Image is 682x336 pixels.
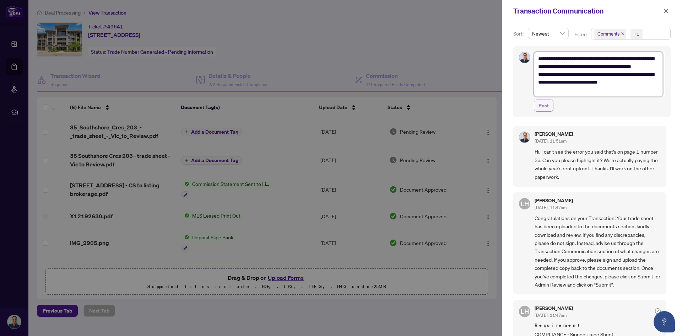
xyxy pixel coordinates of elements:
[521,199,529,209] span: LH
[535,313,567,318] span: [DATE], 11:47am
[535,198,573,203] h5: [PERSON_NAME]
[654,311,675,332] button: Open asap
[535,148,661,181] span: Hi, I can't see the error you said that's on page 1 number 3a. Can you please highlight it? We're...
[535,306,573,311] h5: [PERSON_NAME]
[535,322,661,329] span: Requirement
[535,214,661,289] span: Congratulations on your Transaction! Your trade sheet has been uploaded to the documents section,...
[513,30,525,38] p: Sort:
[574,31,588,38] p: Filter:
[597,30,619,37] span: Comments
[535,205,567,210] span: [DATE], 11:47am
[519,132,530,143] img: Profile Icon
[519,52,530,63] img: Profile Icon
[594,29,626,39] span: Comments
[664,9,669,14] span: close
[538,100,549,111] span: Post
[634,30,639,37] div: +1
[521,306,529,316] span: LH
[532,28,564,39] span: Newest
[655,308,661,314] span: check-circle
[535,138,567,144] span: [DATE], 11:51am
[534,100,553,112] button: Post
[535,132,573,137] h5: [PERSON_NAME]
[621,32,624,36] span: close
[513,6,661,16] div: Transaction Communication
